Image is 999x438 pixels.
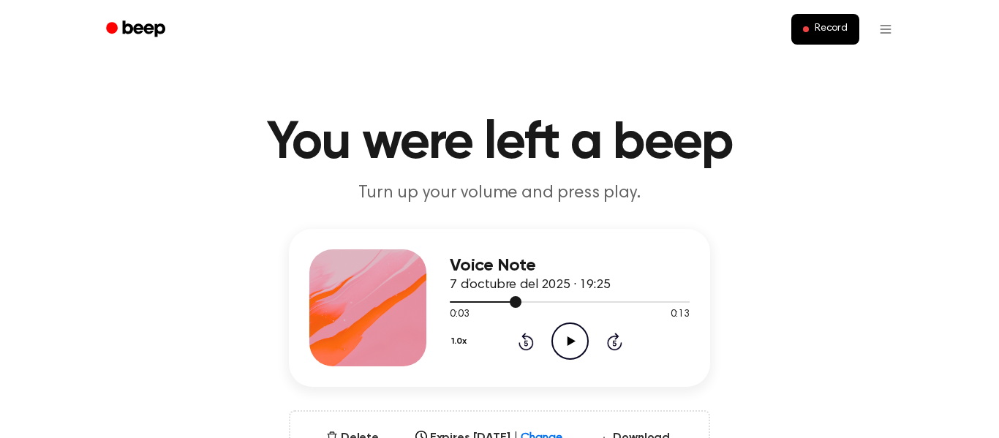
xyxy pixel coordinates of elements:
[815,23,848,36] span: Record
[450,307,469,322] span: 0:03
[219,181,780,205] p: Turn up your volume and press play.
[96,15,178,44] a: Beep
[450,279,611,292] span: 7 d’octubre del 2025 · 19:25
[125,117,874,170] h1: You were left a beep
[671,307,690,322] span: 0:13
[450,329,472,354] button: 1.0x
[868,12,903,47] button: Open menu
[450,256,690,276] h3: Voice Note
[791,14,859,45] button: Record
